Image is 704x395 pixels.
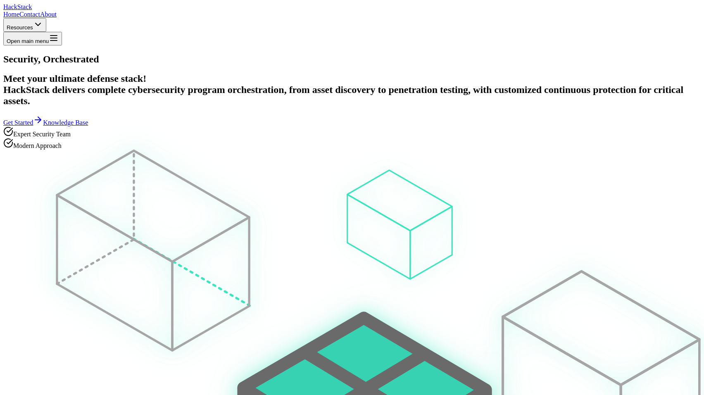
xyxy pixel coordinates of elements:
button: Open main menu [3,32,62,45]
strong: stack! [121,73,146,84]
button: Resources [3,18,46,32]
a: Get Started [3,119,43,126]
h1: Security, [3,54,701,65]
span: Open main menu [7,38,49,44]
span: Resources [7,24,33,31]
a: About [40,11,57,18]
div: Expert Security Team [3,126,701,138]
a: HackStack [3,3,32,10]
h2: Meet your ultimate defense [3,73,701,107]
div: Modern Approach [3,138,701,150]
a: Knowledge Base [43,119,88,126]
a: Contact [19,11,40,18]
span: HackStack delivers complete cybersecurity program orchestration, from asset discovery to penetrat... [3,84,683,106]
span: Stack [17,3,32,10]
span: Hack [3,3,32,10]
span: Orchestrated [43,54,99,64]
a: Home [3,11,19,18]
